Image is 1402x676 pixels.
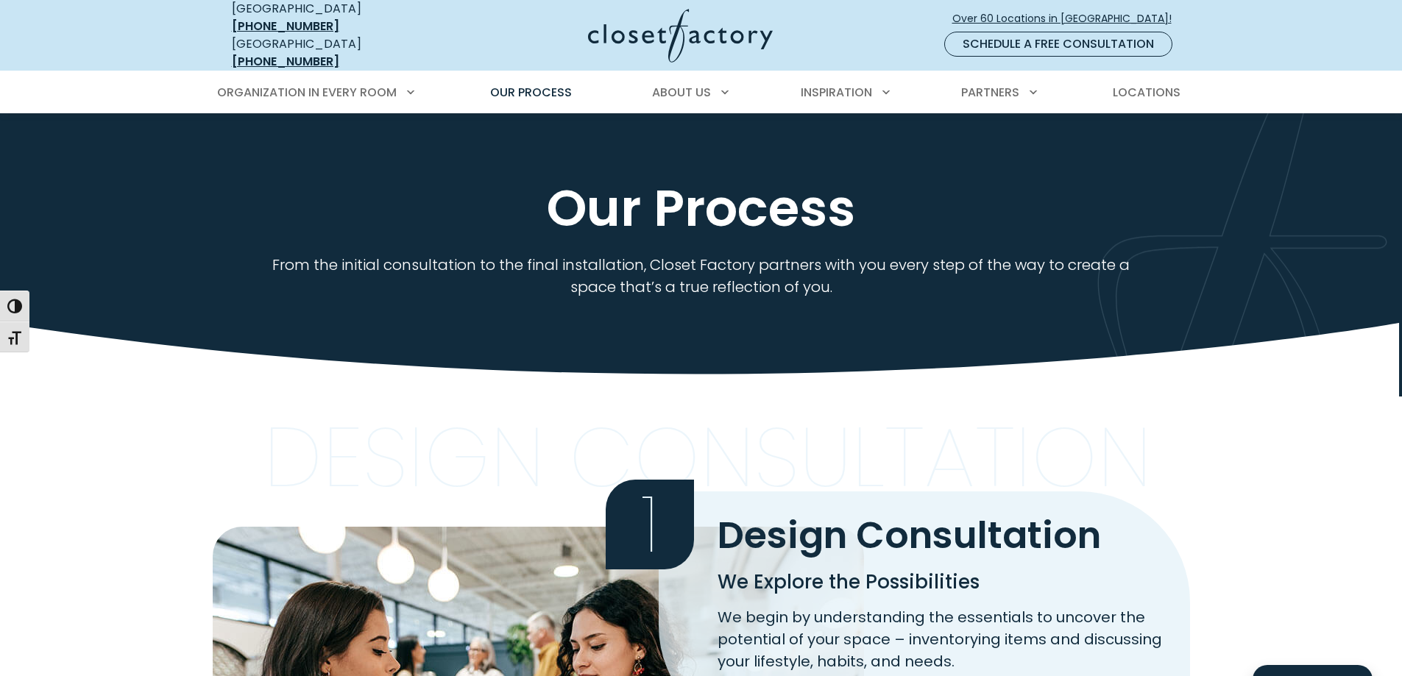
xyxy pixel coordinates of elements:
span: 1 [606,480,694,569]
nav: Primary Menu [207,72,1196,113]
h1: Our Process [229,180,1174,236]
p: From the initial consultation to the final installation, Closet Factory partners with you every s... [269,254,1133,298]
span: Over 60 Locations in [GEOGRAPHIC_DATA]! [952,11,1183,26]
span: Our Process [490,84,572,101]
span: Inspiration [801,84,872,101]
a: Over 60 Locations in [GEOGRAPHIC_DATA]! [952,6,1184,32]
span: Organization in Every Room [217,84,397,101]
a: [PHONE_NUMBER] [232,18,339,35]
span: About Us [652,84,711,101]
span: Locations [1113,84,1180,101]
a: Schedule a Free Consultation [944,32,1172,57]
div: [GEOGRAPHIC_DATA] [232,35,445,71]
p: We begin by understanding the essentials to uncover the potential of your space – inventorying it... [718,606,1172,672]
img: Closet Factory Logo [588,9,773,63]
span: Partners [961,84,1019,101]
span: Design Consultation [718,509,1101,561]
span: We Explore the Possibilities [718,569,980,595]
p: Design Consultation [263,426,1152,489]
a: [PHONE_NUMBER] [232,53,339,70]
